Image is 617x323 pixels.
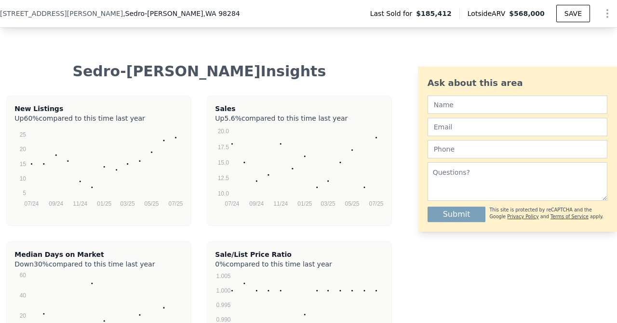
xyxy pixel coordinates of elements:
text: 09/24 [250,200,264,207]
div: compared to this time last year [215,259,384,265]
text: 1.000 [216,287,231,294]
a: Privacy Policy [507,214,538,219]
span: $568,000 [509,10,545,17]
div: Median Days on Market [14,250,183,259]
text: 07/24 [25,200,39,207]
button: SAVE [556,5,590,22]
div: New Listings [14,104,183,113]
text: 40 [20,292,27,299]
span: , WA 98284 [203,10,240,17]
text: 0.995 [216,302,231,309]
span: 60% [24,114,39,122]
text: 15.0 [218,159,229,166]
text: 07/25 [369,200,384,207]
text: 0.990 [216,316,231,323]
text: 01/25 [298,200,312,207]
button: Submit [428,207,486,222]
span: $185,412 [416,9,452,18]
text: 05/25 [145,200,159,207]
text: 07/25 [169,200,183,207]
text: 01/25 [97,200,112,207]
input: Phone [428,140,607,158]
text: 60 [20,272,27,279]
text: 12.5 [218,175,229,182]
span: Lotside ARV [468,9,509,18]
span: 0% [215,260,226,268]
text: 07/24 [225,200,240,207]
input: Name [428,96,607,114]
svg: A chart. [14,125,183,222]
svg: A chart. [215,125,384,222]
div: Sale/List Price Ratio [215,250,384,259]
div: Ask about this area [428,76,607,90]
text: 09/24 [49,200,64,207]
text: 11/24 [274,200,288,207]
text: 20 [20,146,27,153]
div: Up compared to this time last year [14,113,183,119]
input: Email [428,118,607,136]
a: Terms of Service [550,214,589,219]
text: 5 [23,190,27,197]
text: 03/25 [321,200,335,207]
text: 25 [20,131,27,138]
text: 20 [20,312,27,319]
span: Last Sold for [370,9,416,18]
div: Up compared to this time last year [215,113,384,119]
span: 5.6% [224,114,241,122]
div: This site is protected by reCAPTCHA and the Google and apply. [489,207,607,221]
button: Show Options [598,4,617,23]
span: 30% [34,260,49,268]
text: 10.0 [218,190,229,197]
text: 1.005 [216,273,231,280]
text: 05/25 [345,200,360,207]
div: Down compared to this time last year [14,259,183,265]
text: 03/25 [121,200,135,207]
text: 20.0 [218,128,229,135]
text: 15 [20,161,27,168]
div: Sedro-[PERSON_NAME] Insights [8,63,391,80]
text: 11/24 [73,200,88,207]
text: 17.5 [218,144,229,151]
div: Sales [215,104,384,113]
text: 10 [20,175,27,182]
span: , Sedro-[PERSON_NAME] [123,9,240,18]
